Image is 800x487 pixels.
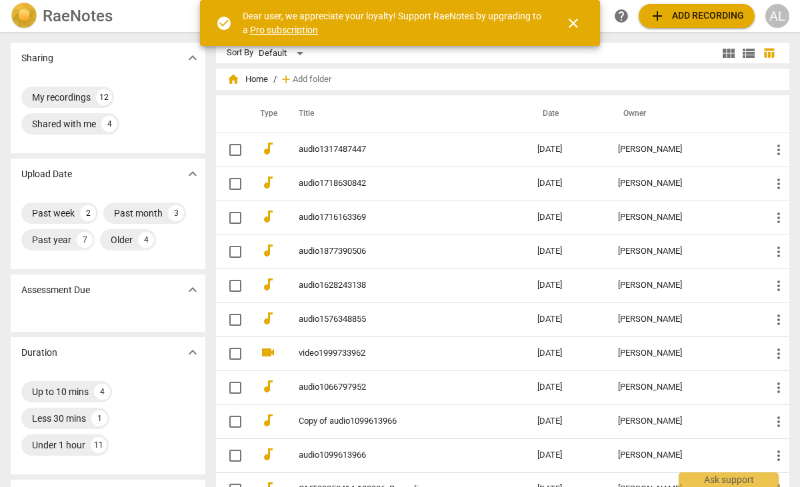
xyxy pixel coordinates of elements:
[227,73,268,86] span: Home
[11,3,37,29] img: Logo
[557,7,589,39] button: Close
[618,280,749,290] div: [PERSON_NAME]
[527,404,607,438] td: [DATE]
[260,243,276,258] span: audiotrack
[771,346,787,362] span: more_vert
[32,385,89,398] div: Up to 10 mins
[243,9,541,37] div: Dear user, we appreciate your loyalty! Support RaeNotes by upgrading to a
[91,437,107,453] div: 11
[260,446,276,462] span: audiotrack
[293,75,331,85] span: Add folder
[249,95,283,133] th: Type
[80,205,96,221] div: 2
[185,344,201,360] span: expand_more
[771,142,787,158] span: more_vert
[765,4,789,28] button: AL
[114,207,163,220] div: Past month
[771,414,787,430] span: more_vert
[771,210,787,226] span: more_vert
[273,75,277,85] span: /
[279,73,293,86] span: add
[618,145,749,155] div: [PERSON_NAME]
[771,312,787,328] span: more_vert
[32,233,71,246] div: Past year
[94,384,110,400] div: 4
[260,378,276,394] span: audiotrack
[527,235,607,268] td: [DATE]
[183,164,203,184] button: Show more
[299,348,489,358] a: video1999733962
[527,370,607,404] td: [DATE]
[32,412,86,425] div: Less 30 mins
[741,45,757,61] span: view_list
[299,314,489,324] a: audio1576348855
[527,302,607,336] td: [DATE]
[618,348,749,358] div: [PERSON_NAME]
[618,314,749,324] div: [PERSON_NAME]
[763,47,775,59] span: table_chart
[771,380,787,396] span: more_vert
[77,232,93,248] div: 7
[618,179,749,189] div: [PERSON_NAME]
[607,95,760,133] th: Owner
[227,73,240,86] span: home
[613,8,629,24] span: help
[183,280,203,300] button: Show more
[299,416,489,426] a: Copy of audio1099613966
[21,346,57,360] p: Duration
[527,95,607,133] th: Date
[771,244,787,260] span: more_vert
[96,89,112,105] div: 12
[618,246,749,256] div: [PERSON_NAME]
[618,450,749,460] div: [PERSON_NAME]
[260,209,276,225] span: audiotrack
[185,166,201,182] span: expand_more
[771,448,787,464] span: more_vert
[649,8,744,24] span: Add recording
[527,133,607,167] td: [DATE]
[527,268,607,302] td: [DATE]
[260,412,276,428] span: audiotrack
[639,4,755,28] button: Upload
[299,280,489,290] a: audio1628243138
[719,43,739,63] button: Tile view
[21,283,90,297] p: Assessment Due
[739,43,759,63] button: List view
[183,48,203,68] button: Show more
[771,278,787,294] span: more_vert
[618,213,749,223] div: [PERSON_NAME]
[138,232,154,248] div: 4
[32,207,75,220] div: Past week
[32,91,91,104] div: My recordings
[565,15,581,31] span: close
[168,205,184,221] div: 3
[260,141,276,157] span: audiotrack
[260,310,276,326] span: audiotrack
[609,4,633,28] a: Help
[91,410,107,426] div: 1
[260,175,276,191] span: audiotrack
[32,438,85,452] div: Under 1 hour
[111,233,133,246] div: Older
[21,51,53,65] p: Sharing
[250,25,318,35] a: Pro subscription
[527,167,607,201] td: [DATE]
[260,276,276,292] span: audiotrack
[299,450,489,460] a: audio1099613966
[527,336,607,370] td: [DATE]
[259,43,308,64] div: Default
[527,438,607,472] td: [DATE]
[649,8,665,24] span: add
[618,416,749,426] div: [PERSON_NAME]
[183,342,203,362] button: Show more
[11,3,203,29] a: LogoRaeNotes
[679,472,779,487] div: Ask support
[299,145,489,155] a: audio1317487447
[185,282,201,298] span: expand_more
[227,48,253,58] div: Sort By
[101,116,117,132] div: 4
[32,117,96,131] div: Shared with me
[299,246,489,256] a: audio1877390506
[527,201,607,235] td: [DATE]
